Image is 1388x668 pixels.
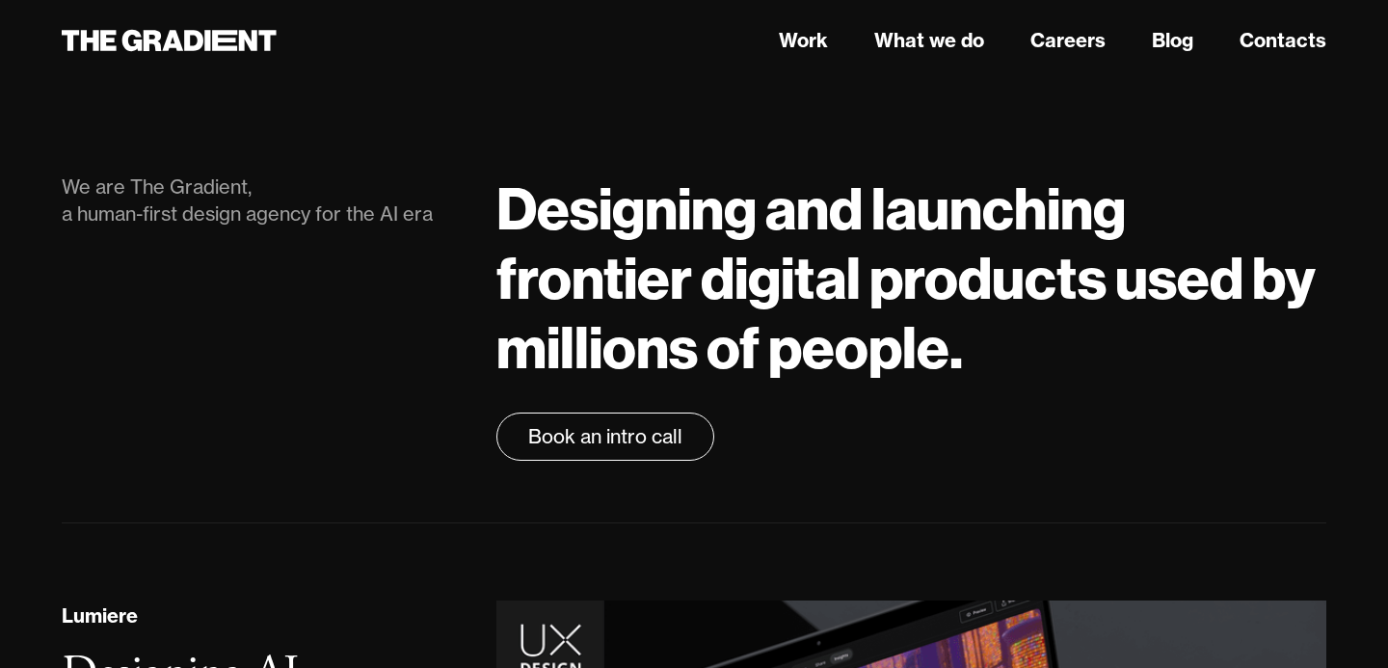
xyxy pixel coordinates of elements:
div: Lumiere [62,601,138,630]
a: Book an intro call [496,413,714,461]
div: We are The Gradient, a human-first design agency for the AI era [62,174,458,227]
a: Careers [1030,26,1106,55]
a: Blog [1152,26,1193,55]
a: What we do [874,26,984,55]
a: Contacts [1240,26,1326,55]
a: Work [779,26,828,55]
h1: Designing and launching frontier digital products used by millions of people. [496,174,1326,382]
